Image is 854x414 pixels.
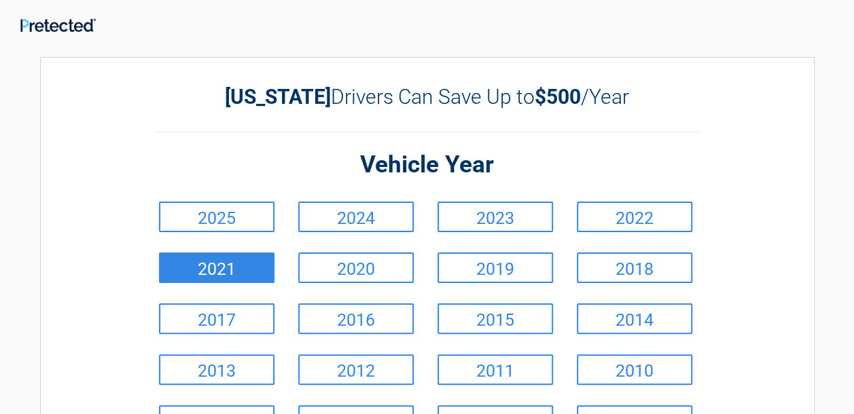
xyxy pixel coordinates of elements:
a: 2018 [577,252,692,283]
a: 2013 [159,354,274,385]
h2: Drivers Can Save Up to /Year [156,85,699,109]
a: 2019 [438,252,553,283]
a: 2024 [298,202,414,232]
a: 2015 [438,303,553,334]
b: $500 [535,85,581,109]
a: 2016 [298,303,414,334]
a: 2021 [159,252,274,283]
b: [US_STATE] [225,85,331,109]
a: 2020 [298,252,414,283]
a: 2010 [577,354,692,385]
a: 2023 [438,202,553,232]
a: 2012 [298,354,414,385]
h2: Vehicle Year [156,149,699,181]
a: 2014 [577,303,692,334]
a: 2011 [438,354,553,385]
img: Main Logo [20,18,96,32]
a: 2022 [577,202,692,232]
a: 2025 [159,202,274,232]
a: 2017 [159,303,274,334]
